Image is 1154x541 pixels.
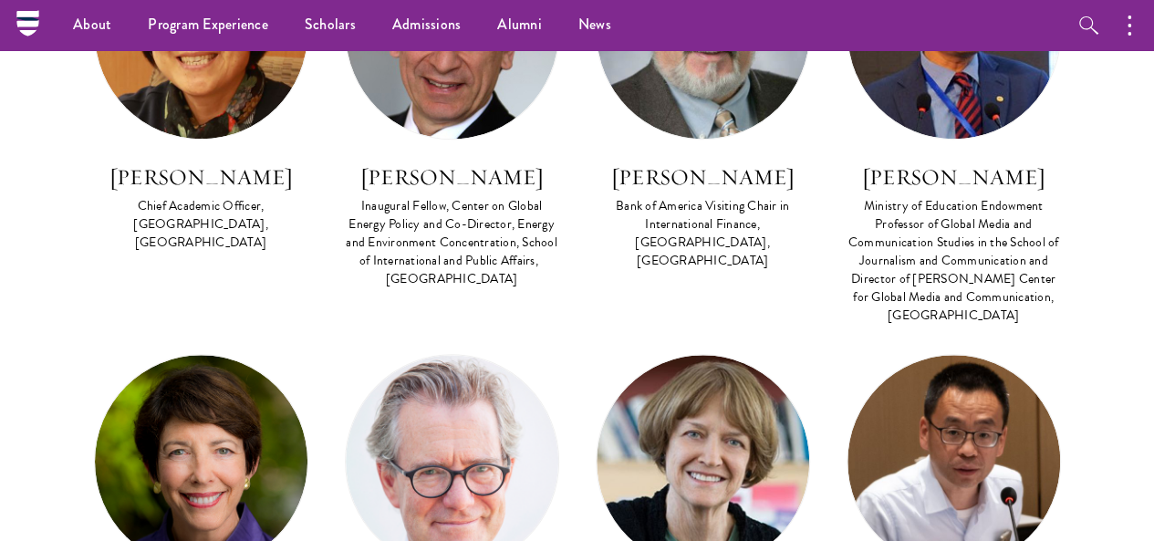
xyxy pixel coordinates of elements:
div: Bank of America Visiting Chair in International Finance, [GEOGRAPHIC_DATA], [GEOGRAPHIC_DATA] [596,197,810,270]
div: Inaugural Fellow, Center on Global Energy Policy and Co-Director, Energy and Environment Concentr... [345,197,559,288]
div: Chief Academic Officer, [GEOGRAPHIC_DATA], [GEOGRAPHIC_DATA] [94,197,308,252]
h3: [PERSON_NAME] [847,161,1061,192]
h3: [PERSON_NAME] [345,161,559,192]
h3: [PERSON_NAME] [94,161,308,192]
h3: [PERSON_NAME] [596,161,810,192]
div: Ministry of Education Endowment Professor of Global Media and Communication Studies in the School... [847,197,1061,325]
